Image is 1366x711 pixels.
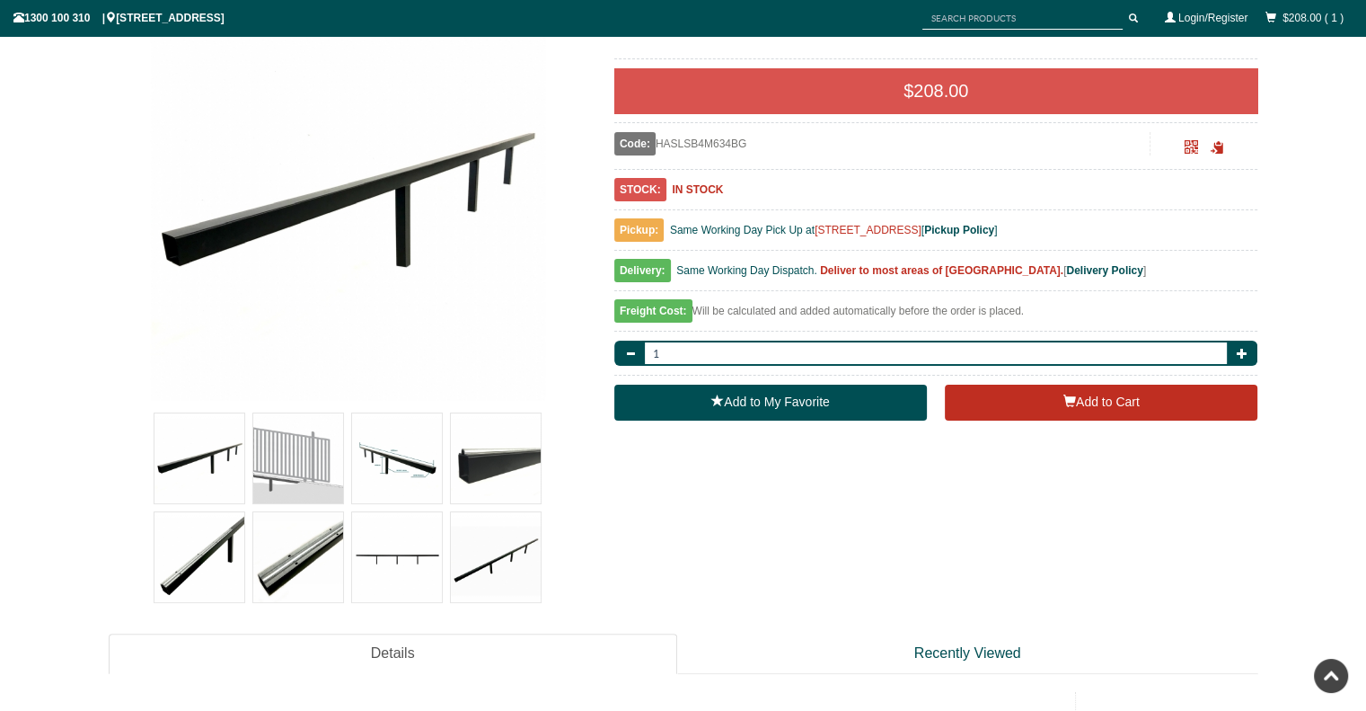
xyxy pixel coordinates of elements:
[614,132,1150,156] div: HASLSB4M634BG
[451,512,541,602] img: Support Beam For Sliding Gate Tracks (Beam ONLY)
[614,259,671,282] span: Delivery:
[670,224,998,236] span: Same Working Day Pick Up at [ ]
[150,4,545,400] img: Support Beam For Sliding Gate Tracks (Beam ONLY) - - Gate Warehouse
[922,7,1123,30] input: SEARCH PRODUCTS
[154,413,244,503] img: Support Beam For Sliding Gate Tracks (Beam ONLY)
[614,218,664,242] span: Pickup:
[614,299,692,323] span: Freight Cost:
[815,224,921,236] a: [STREET_ADDRESS]
[614,68,1258,113] div: $
[614,300,1258,332] div: Will be calculated and added automatically before the order is placed.
[913,81,968,101] span: 208.00
[352,512,442,602] img: Support Beam For Sliding Gate Tracks (Beam ONLY)
[154,512,244,602] img: Support Beam For Sliding Gate Tracks (Beam ONLY)
[253,413,343,503] img: Support Beam For Sliding Gate Tracks (Beam ONLY)
[253,512,343,602] img: Support Beam For Sliding Gate Tracks (Beam ONLY)
[672,183,723,196] b: IN STOCK
[676,264,817,277] span: Same Working Day Dispatch.
[924,224,994,236] a: Pickup Policy
[1185,143,1198,156] a: Click to enlarge and scan to share.
[614,178,666,201] span: STOCK:
[352,413,442,503] img: Support Beam For Sliding Gate Tracks (Beam ONLY)
[1178,12,1247,24] a: Login/Register
[110,4,586,400] a: Support Beam For Sliding Gate Tracks (Beam ONLY) - - Gate Warehouse
[1282,12,1344,24] a: $208.00 ( 1 )
[451,413,541,503] img: Support Beam For Sliding Gate Tracks (Beam ONLY)
[13,12,225,24] span: 1300 100 310 | [STREET_ADDRESS]
[109,634,677,674] a: Details
[614,385,927,421] a: Add to My Favorite
[820,264,1063,277] b: Deliver to most areas of [GEOGRAPHIC_DATA].
[1210,141,1223,155] span: Click to copy the URL
[1066,264,1142,277] a: Delivery Policy
[614,260,1258,291] div: [ ]
[614,132,656,156] span: Code:
[945,385,1257,421] button: Add to Cart
[677,634,1258,674] a: Recently Viewed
